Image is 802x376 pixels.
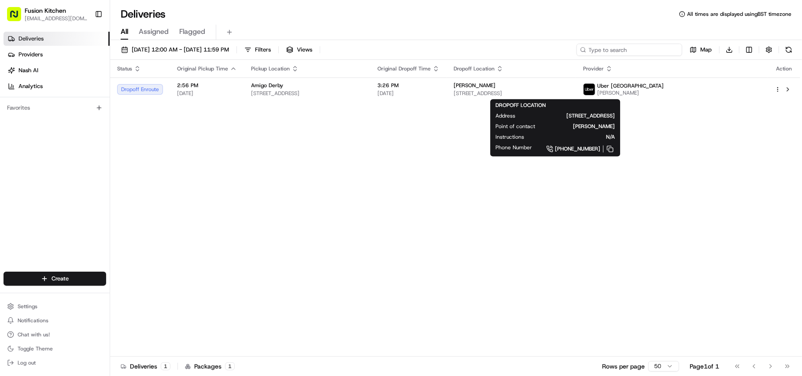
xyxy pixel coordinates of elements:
span: [DATE] [177,90,237,97]
span: Uber [GEOGRAPHIC_DATA] [597,82,664,89]
button: Notifications [4,314,106,327]
span: [STREET_ADDRESS] [251,90,363,97]
span: Original Dropoff Time [377,65,431,72]
div: 💻 [74,198,81,205]
button: Chat with us! [4,328,106,341]
span: Nash AI [18,66,38,74]
span: Notifications [18,317,48,324]
img: 1736555255976-a54dd68f-1ca7-489b-9aae-adbdc363a1c4 [18,137,25,144]
img: Nash [9,9,26,27]
span: Log out [18,359,36,366]
span: Chat with us! [18,331,50,338]
span: • [118,161,122,168]
div: 1 [225,362,235,370]
button: Views [282,44,316,56]
button: [DATE] 12:00 AM - [DATE] 11:59 PM [117,44,233,56]
a: Providers [4,48,110,62]
span: [PERSON_NAME] [549,123,615,130]
span: Deliveries [18,35,44,43]
span: Address [495,112,515,119]
button: Settings [4,300,106,313]
a: Analytics [4,79,110,93]
div: We're available if you need us! [40,93,121,100]
div: Past conversations [9,115,56,122]
a: 📗Knowledge Base [5,194,71,210]
span: Settings [18,303,37,310]
button: Start new chat [150,87,160,98]
span: [PERSON_NAME] [PERSON_NAME] [27,161,117,168]
span: All times are displayed using BST timezone [687,11,791,18]
div: Action [775,65,793,72]
a: Nash AI [4,63,110,77]
span: Views [297,46,312,54]
span: N/A [538,133,615,140]
input: Type to search [577,44,682,56]
span: [PHONE_NUMBER] [555,145,600,152]
button: See all [137,113,160,124]
span: Flagged [179,26,205,37]
div: Deliveries [121,362,170,371]
img: Dianne Alexi Soriano [9,152,23,166]
span: [PERSON_NAME] [27,137,71,144]
span: [STREET_ADDRESS] [529,112,615,119]
span: Toggle Theme [18,345,53,352]
span: [STREET_ADDRESS] [454,90,569,97]
span: Assigned [139,26,169,37]
span: Instructions [495,133,524,140]
button: Filters [240,44,275,56]
span: Amigo Derby [251,82,283,89]
img: 1736555255976-a54dd68f-1ca7-489b-9aae-adbdc363a1c4 [18,161,25,168]
span: Pylon [88,219,107,225]
a: Deliveries [4,32,110,46]
h1: Deliveries [121,7,166,21]
button: Create [4,272,106,286]
span: Phone Number [495,144,532,151]
button: Fusion Kitchen[EMAIL_ADDRESS][DOMAIN_NAME] [4,4,91,25]
span: Provider [583,65,604,72]
input: Clear [23,57,145,66]
a: [PHONE_NUMBER] [546,144,615,154]
span: Filters [255,46,271,54]
div: 📗 [9,198,16,205]
span: Point of contact [495,123,535,130]
span: 2:56 PM [177,82,237,89]
div: Packages [185,362,235,371]
span: Original Pickup Time [177,65,228,72]
span: API Documentation [83,197,141,206]
span: 3:26 PM [377,82,440,89]
img: uber-new-logo.jpeg [584,84,595,95]
div: Favorites [4,101,106,115]
div: Page 1 of 1 [690,362,719,371]
span: • [73,137,76,144]
span: [DATE] [377,90,440,97]
span: [PERSON_NAME] [454,82,495,89]
span: Knowledge Base [18,197,67,206]
button: Toggle Theme [4,343,106,355]
img: 1736555255976-a54dd68f-1ca7-489b-9aae-adbdc363a1c4 [9,85,25,100]
div: 1 [161,362,170,370]
span: Dropoff Location [454,65,495,72]
span: Status [117,65,132,72]
button: Fusion Kitchen [25,6,66,15]
span: [DATE] [78,137,96,144]
button: [EMAIL_ADDRESS][DOMAIN_NAME] [25,15,88,22]
button: Log out [4,357,106,369]
button: Refresh [783,44,795,56]
button: Map [686,44,716,56]
p: Welcome 👋 [9,36,160,50]
img: Grace Nketiah [9,129,23,143]
img: 4920774857489_3d7f54699973ba98c624_72.jpg [18,85,34,100]
a: Powered byPylon [62,218,107,225]
span: Analytics [18,82,43,90]
a: 💻API Documentation [71,194,145,210]
p: Rows per page [602,362,645,371]
span: [DATE] [123,161,141,168]
span: Map [700,46,712,54]
span: All [121,26,128,37]
span: Pickup Location [251,65,290,72]
span: [PERSON_NAME] [597,89,664,96]
span: Create [52,275,69,283]
div: Start new chat [40,85,144,93]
